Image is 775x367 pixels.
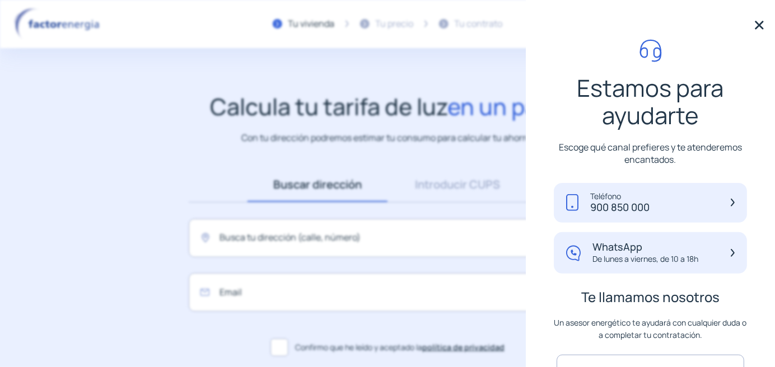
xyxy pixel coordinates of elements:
a: Introducir CUPS [387,167,527,202]
h1: Calcula tu tarifa de luz [211,93,565,120]
span: en un paso [448,91,565,122]
p: Con tu dirección podremos estimar tu consumo para calcular tu ahorro. [242,131,534,145]
p: De lunes a viernes, de 10 a 18h [592,253,698,265]
a: Buscar dirección [248,167,387,202]
p: Teléfono [590,192,650,201]
p: 900 850 000 [590,201,650,214]
p: Te llamamos nosotros [554,291,747,303]
p: Estamos para ayudarte [554,74,747,129]
p: WhatsApp [592,241,698,253]
div: Tu contrato [454,17,502,31]
div: Tu precio [375,17,413,31]
a: política de privacidad [422,342,505,352]
p: Un asesor energético te ayudará con cualquier duda o a completar tu contratación. [554,317,747,341]
div: Tu vivienda [288,17,334,31]
span: Confirmo que he leído y aceptado la [295,341,505,354]
img: call-headphone.svg [639,39,662,62]
p: Escoge qué canal prefieres y te atenderemos encantados. [554,141,747,166]
img: logo factor [11,8,106,40]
